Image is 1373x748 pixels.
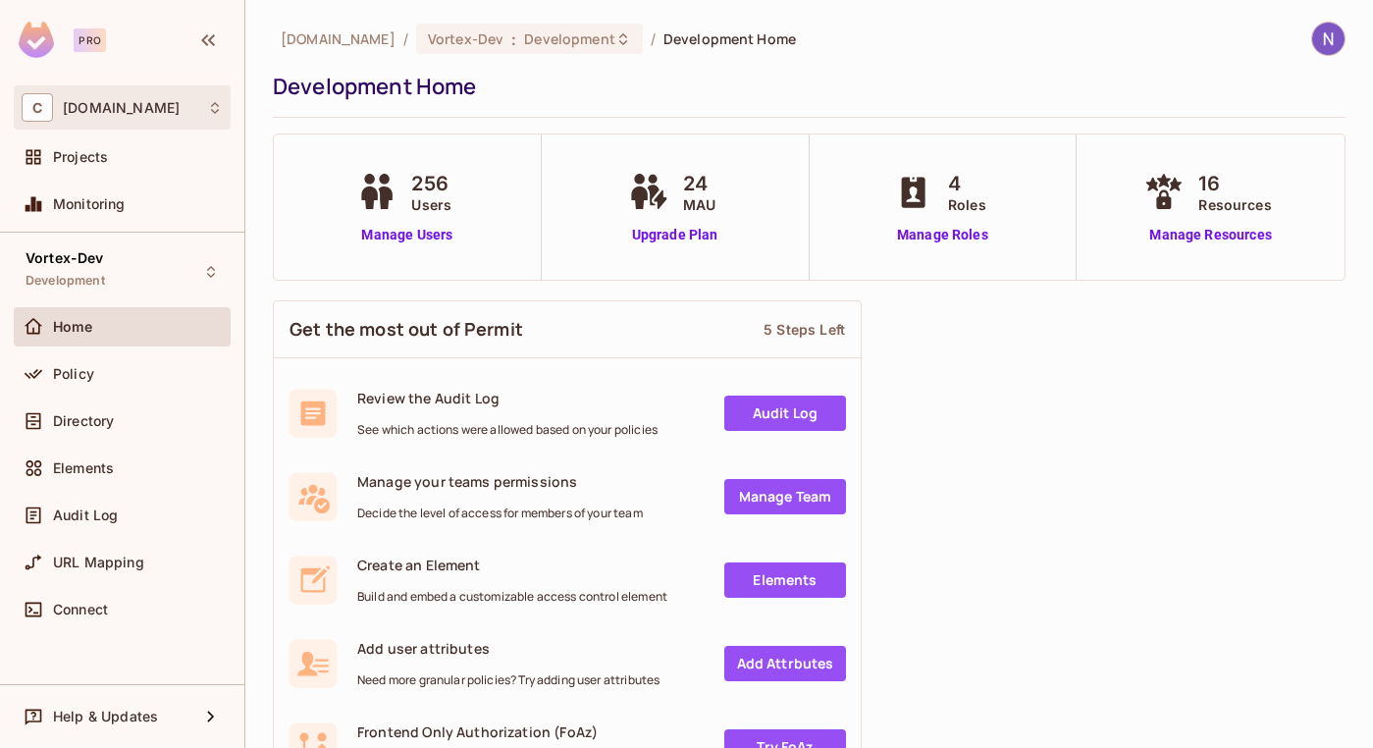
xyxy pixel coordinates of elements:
[683,169,715,198] span: 24
[1139,225,1281,245] a: Manage Resources
[1198,169,1271,198] span: 16
[53,709,158,724] span: Help & Updates
[273,72,1336,101] div: Development Home
[53,196,126,212] span: Monitoring
[357,672,660,688] span: Need more granular policies? Try adding user attributes
[290,317,523,342] span: Get the most out of Permit
[948,194,986,215] span: Roles
[352,225,461,245] a: Manage Users
[26,250,104,266] span: Vortex-Dev
[683,194,715,215] span: MAU
[53,602,108,617] span: Connect
[53,460,114,476] span: Elements
[510,31,517,47] span: :
[724,646,846,681] a: Add Attrbutes
[403,29,408,48] li: /
[1198,194,1271,215] span: Resources
[74,28,106,52] div: Pro
[624,225,725,245] a: Upgrade Plan
[53,366,94,382] span: Policy
[357,389,658,407] span: Review the Audit Log
[357,639,660,658] span: Add user attributes
[764,320,845,339] div: 5 Steps Left
[357,472,643,491] span: Manage your teams permissions
[524,29,614,48] span: Development
[411,169,451,198] span: 256
[22,93,53,122] span: C
[53,555,144,570] span: URL Mapping
[19,22,54,58] img: SReyMgAAAABJRU5ErkJggg==
[357,722,598,741] span: Frontend Only Authorization (FoAz)
[53,413,114,429] span: Directory
[889,225,996,245] a: Manage Roles
[357,589,667,605] span: Build and embed a customizable access control element
[948,169,986,198] span: 4
[663,29,796,48] span: Development Home
[357,422,658,438] span: See which actions were allowed based on your policies
[724,479,846,514] a: Manage Team
[428,29,503,48] span: Vortex-Dev
[26,273,105,289] span: Development
[651,29,656,48] li: /
[53,149,108,165] span: Projects
[724,562,846,598] a: Elements
[724,396,846,431] a: Audit Log
[63,100,180,116] span: Workspace: consoleconnect.com
[281,29,396,48] span: the active workspace
[357,556,667,574] span: Create an Element
[53,319,93,335] span: Home
[1312,23,1345,55] img: Ning Rao
[53,508,118,523] span: Audit Log
[411,194,451,215] span: Users
[357,506,643,521] span: Decide the level of access for members of your team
